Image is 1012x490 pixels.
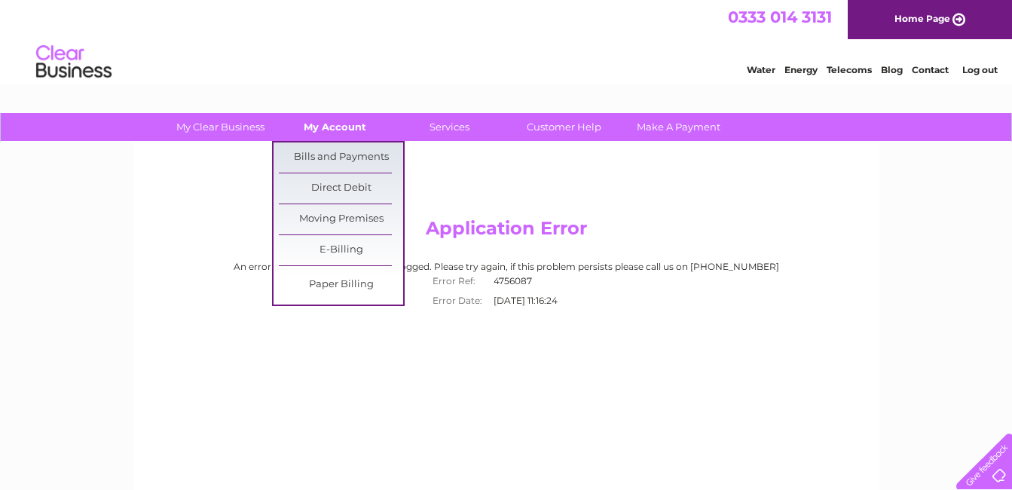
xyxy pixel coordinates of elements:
a: 0333 014 3131 [728,8,832,26]
a: Telecoms [827,64,872,75]
a: My Clear Business [158,113,283,141]
a: Log out [962,64,998,75]
a: Blog [881,64,903,75]
div: An error has occurred and has been logged. Please try again, if this problem persists please call... [148,262,865,311]
td: 4756087 [490,271,587,291]
td: [DATE] 11:16:24 [490,291,587,311]
a: Services [387,113,512,141]
a: Paper Billing [279,270,403,300]
img: logo.png [35,39,112,85]
th: Error Date: [425,291,490,311]
h2: Application Error [148,218,865,247]
a: Moving Premises [279,204,403,234]
a: My Account [273,113,397,141]
a: Make A Payment [616,113,741,141]
th: Error Ref: [425,271,490,291]
a: Water [747,64,775,75]
a: Bills and Payments [279,142,403,173]
a: Direct Debit [279,173,403,204]
div: Clear Business is a trading name of Verastar Limited (registered in [GEOGRAPHIC_DATA] No. 3667643... [151,8,863,73]
a: E-Billing [279,235,403,265]
a: Contact [912,64,949,75]
a: Customer Help [502,113,626,141]
a: Energy [784,64,818,75]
